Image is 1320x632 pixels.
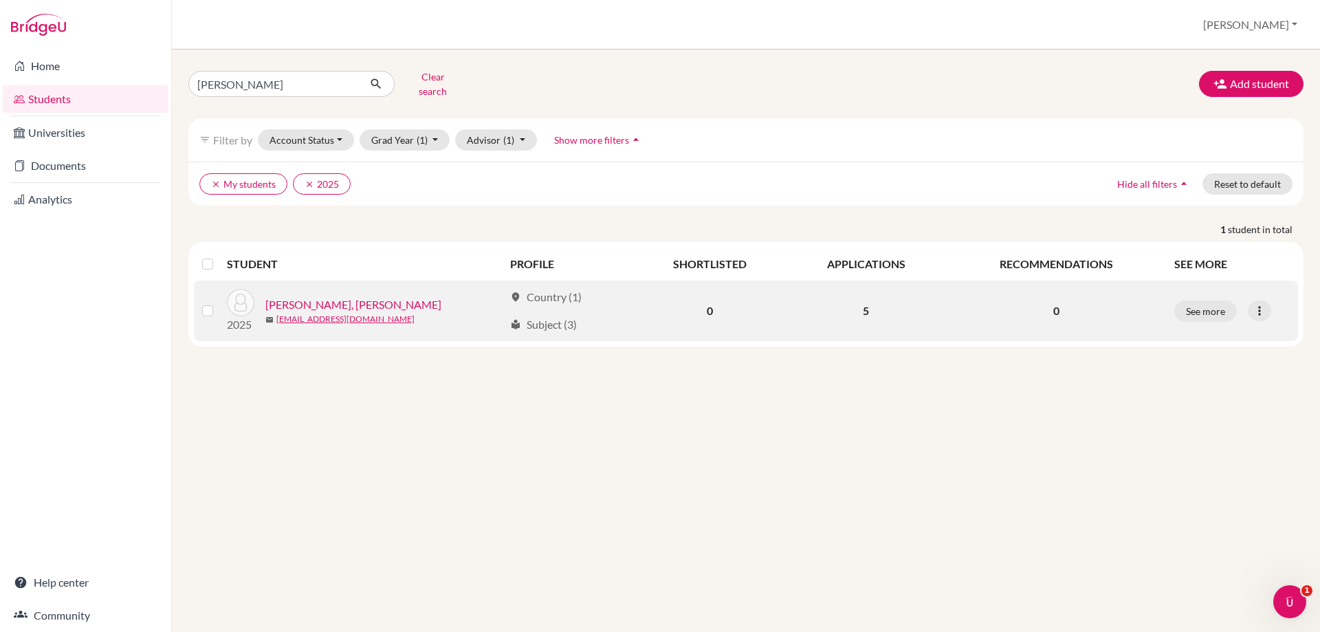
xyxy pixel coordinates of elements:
[305,179,314,189] i: clear
[265,296,441,313] a: [PERSON_NAME], [PERSON_NAME]
[213,133,252,146] span: Filter by
[211,179,221,189] i: clear
[188,71,359,97] input: Find student by name...
[227,316,254,333] p: 2025
[3,52,168,80] a: Home
[293,173,351,195] button: clear2025
[1301,585,1312,596] span: 1
[395,66,471,102] button: Clear search
[1105,173,1202,195] button: Hide all filtersarrow_drop_up
[1197,12,1303,38] button: [PERSON_NAME]
[947,248,1166,281] th: RECOMMENDATIONS
[417,134,428,146] span: (1)
[955,303,1158,319] p: 0
[3,569,168,596] a: Help center
[634,248,786,281] th: SHORTLISTED
[199,173,287,195] button: clearMy students
[510,319,521,330] span: local_library
[502,248,634,281] th: PROFILE
[786,248,946,281] th: APPLICATIONS
[554,134,629,146] span: Show more filters
[1117,178,1177,190] span: Hide all filters
[3,152,168,179] a: Documents
[276,313,415,325] a: [EMAIL_ADDRESS][DOMAIN_NAME]
[1166,248,1298,281] th: SEE MORE
[510,316,577,333] div: Subject (3)
[510,289,582,305] div: Country (1)
[11,14,66,36] img: Bridge-U
[227,248,502,281] th: STUDENT
[3,85,168,113] a: Students
[634,281,786,341] td: 0
[3,602,168,629] a: Community
[455,129,537,151] button: Advisor(1)
[1199,71,1303,97] button: Add student
[1202,173,1292,195] button: Reset to default
[3,119,168,146] a: Universities
[1177,177,1191,190] i: arrow_drop_up
[510,292,521,303] span: location_on
[1220,222,1228,237] strong: 1
[786,281,946,341] td: 5
[3,186,168,213] a: Analytics
[360,129,450,151] button: Grad Year(1)
[199,134,210,145] i: filter_list
[1174,301,1237,322] button: See more
[1228,222,1303,237] span: student in total
[227,289,254,316] img: O'Hanlon, Killian
[629,133,643,146] i: arrow_drop_up
[1273,585,1306,618] iframe: Intercom live chat
[542,129,654,151] button: Show more filtersarrow_drop_up
[503,134,514,146] span: (1)
[265,316,274,324] span: mail
[258,129,354,151] button: Account Status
